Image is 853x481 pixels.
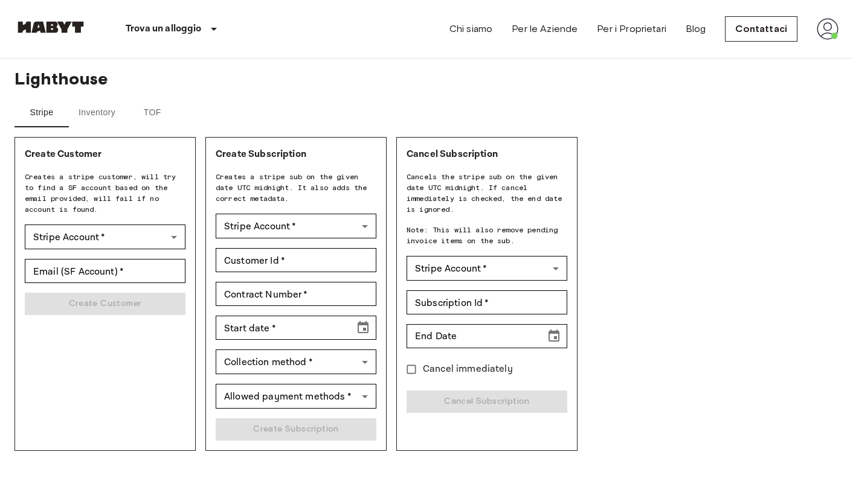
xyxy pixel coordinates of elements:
[69,98,125,127] button: Inventory
[512,22,578,36] a: Per le Aziende
[817,18,839,40] img: avatar
[686,22,706,36] a: Blog
[597,22,666,36] a: Per i Proprietari
[14,21,87,33] img: Habyt
[216,147,376,162] p: Create Subscription
[125,98,179,127] button: TOF
[407,147,567,162] p: Cancel Subscription
[351,316,375,340] button: Choose date
[407,171,567,215] span: Cancels the stripe sub on the given date UTC midnight. If cancel immediately is checked, the end ...
[14,98,69,127] button: Stripe
[126,22,202,36] p: Trova un alloggio
[423,362,513,377] span: Cancel immediately
[216,282,376,306] div: Contract Number
[25,171,185,215] span: Creates a stripe customer, will try to find a SF account based on the email provided, will fail i...
[25,147,185,162] p: Create Customer
[407,225,567,246] span: Note: This will also remove pending invoice items on the sub.
[407,290,567,314] div: Subscription Id
[725,16,797,42] a: Contattaci
[216,171,376,204] span: Creates a stripe sub on the given date UTC midnight. It also adds the correct metadata.
[449,22,492,36] a: Chi siamo
[542,324,566,348] button: Choose date
[14,59,839,89] span: Lighthouse
[216,248,376,272] div: Customer Id
[25,259,185,283] div: Email (SF Account)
